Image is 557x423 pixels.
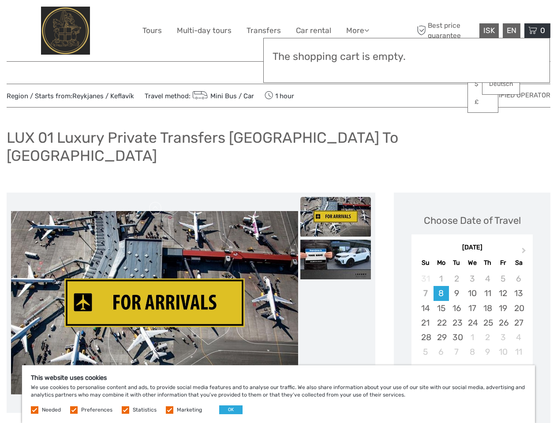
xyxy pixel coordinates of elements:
[424,214,521,227] div: Choose Date of Travel
[418,301,433,315] div: Choose Sunday, September 14th, 2025
[464,271,480,286] div: Not available Wednesday, September 3rd, 2025
[418,315,433,330] div: Choose Sunday, September 21st, 2025
[464,345,480,359] div: Choose Wednesday, October 8th, 2025
[480,271,495,286] div: Not available Thursday, September 4th, 2025
[81,406,112,414] label: Preferences
[518,245,532,260] button: Next Month
[511,330,526,345] div: Choose Saturday, October 4th, 2025
[449,271,464,286] div: Not available Tuesday, September 2nd, 2025
[480,330,495,345] div: Choose Thursday, October 2nd, 2025
[495,286,511,301] div: Choose Friday, September 12th, 2025
[511,301,526,315] div: Choose Saturday, September 20th, 2025
[7,92,134,101] span: Region / Starts from:
[418,286,433,301] div: Not available Sunday, September 7th, 2025
[511,257,526,269] div: Sa
[22,365,535,423] div: We use cookies to personalise content and ads, to provide social media features and to analyse ou...
[72,92,134,100] a: Reykjanes / Keflavík
[434,301,449,315] div: Choose Monday, September 15th, 2025
[464,330,480,345] div: Choose Wednesday, October 1st, 2025
[495,301,511,315] div: Choose Friday, September 19th, 2025
[480,286,495,301] div: Choose Thursday, September 11th, 2025
[486,91,550,100] span: Verified Operator
[464,301,480,315] div: Choose Wednesday, September 17th, 2025
[418,330,433,345] div: Choose Sunday, September 28th, 2025
[418,345,433,359] div: Choose Sunday, October 5th, 2025
[495,330,511,345] div: Choose Friday, October 3rd, 2025
[449,330,464,345] div: Choose Tuesday, September 30th, 2025
[480,301,495,315] div: Choose Thursday, September 18th, 2025
[41,7,90,55] img: City Center Hotel
[414,271,530,359] div: month 2025-09
[480,257,495,269] div: Th
[511,271,526,286] div: Not available Saturday, September 6th, 2025
[449,257,464,269] div: Tu
[296,24,331,37] a: Car rental
[468,94,498,110] a: £
[219,405,243,414] button: OK
[434,286,449,301] div: Choose Monday, September 8th, 2025
[177,406,202,414] label: Marketing
[503,23,520,38] div: EN
[145,89,254,102] span: Travel method:
[12,15,100,22] p: We're away right now. Please check back later!
[434,330,449,345] div: Choose Monday, September 29th, 2025
[495,271,511,286] div: Not available Friday, September 5th, 2025
[415,21,477,40] span: Best price guarantee
[434,345,449,359] div: Choose Monday, October 6th, 2025
[449,345,464,359] div: Choose Tuesday, October 7th, 2025
[191,92,254,100] a: Mini Bus / Car
[418,257,433,269] div: Su
[483,26,495,35] span: ISK
[495,257,511,269] div: Fr
[434,271,449,286] div: Not available Monday, September 1st, 2025
[31,374,526,382] h5: This website uses cookies
[418,271,433,286] div: Not available Sunday, August 31st, 2025
[468,76,498,92] a: $
[42,406,61,414] label: Needed
[300,197,371,237] img: d17cabca94be4cdf9a944f0c6cf5d444_slider_thumbnail.jpg
[133,406,157,414] label: Statistics
[434,257,449,269] div: Mo
[7,129,550,164] h1: LUX 01 Luxury Private Transfers [GEOGRAPHIC_DATA] To [GEOGRAPHIC_DATA]
[434,315,449,330] div: Choose Monday, September 22nd, 2025
[495,315,511,330] div: Choose Friday, September 26th, 2025
[511,315,526,330] div: Choose Saturday, September 27th, 2025
[300,240,371,279] img: 16fb447c7d50440eaa484c9a0dbf045b_slider_thumbnail.jpeg
[346,24,369,37] a: More
[101,14,112,24] button: Open LiveChat chat widget
[464,315,480,330] div: Choose Wednesday, September 24th, 2025
[482,76,520,92] a: Deutsch
[464,286,480,301] div: Choose Wednesday, September 10th, 2025
[464,257,480,269] div: We
[511,345,526,359] div: Choose Saturday, October 11th, 2025
[11,211,298,395] img: d17cabca94be4cdf9a944f0c6cf5d444_main_slider.jpg
[273,51,541,63] h3: The shopping cart is empty.
[449,301,464,315] div: Choose Tuesday, September 16th, 2025
[495,345,511,359] div: Choose Friday, October 10th, 2025
[411,243,533,252] div: [DATE]
[539,26,546,35] span: 0
[177,24,232,37] a: Multi-day tours
[247,24,281,37] a: Transfers
[265,89,294,102] span: 1 hour
[511,286,526,301] div: Choose Saturday, September 13th, 2025
[480,315,495,330] div: Choose Thursday, September 25th, 2025
[480,345,495,359] div: Choose Thursday, October 9th, 2025
[449,286,464,301] div: Choose Tuesday, September 9th, 2025
[449,315,464,330] div: Choose Tuesday, September 23rd, 2025
[142,24,162,37] a: Tours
